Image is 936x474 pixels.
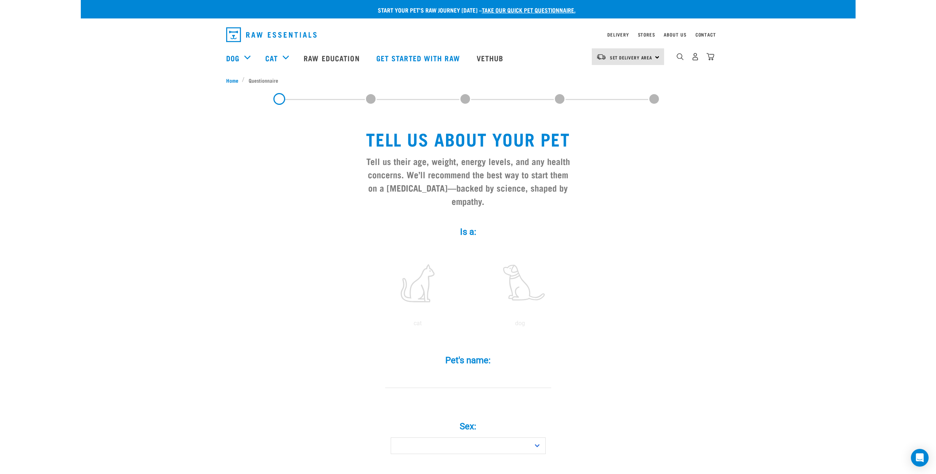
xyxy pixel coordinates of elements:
p: cat [368,319,467,328]
img: van-moving.png [596,54,606,60]
label: Is a: [358,225,579,238]
a: Contact [695,33,716,36]
a: take our quick pet questionnaire. [482,8,576,11]
a: Dog [226,52,239,63]
span: Set Delivery Area [610,56,653,59]
img: user.png [691,53,699,61]
h1: Tell us about your pet [363,128,573,148]
nav: dropdown navigation [220,24,716,45]
label: Pet's name: [358,354,579,367]
a: Home [226,76,242,84]
h3: Tell us their age, weight, energy levels, and any health concerns. We’ll recommend the best way t... [363,154,573,207]
a: Stores [638,33,655,36]
a: About Us [664,33,686,36]
nav: dropdown navigation [81,43,856,73]
p: dog [470,319,570,328]
p: Start your pet’s raw journey [DATE] – [86,6,861,14]
a: Cat [265,52,278,63]
a: Vethub [469,43,513,73]
a: Delivery [607,33,629,36]
a: Get started with Raw [369,43,469,73]
label: Sex: [358,420,579,433]
img: home-icon-1@2x.png [677,53,684,60]
nav: breadcrumbs [226,76,710,84]
img: home-icon@2x.png [707,53,714,61]
span: Home [226,76,238,84]
div: Open Intercom Messenger [911,449,929,467]
img: Raw Essentials Logo [226,27,317,42]
a: Raw Education [296,43,369,73]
